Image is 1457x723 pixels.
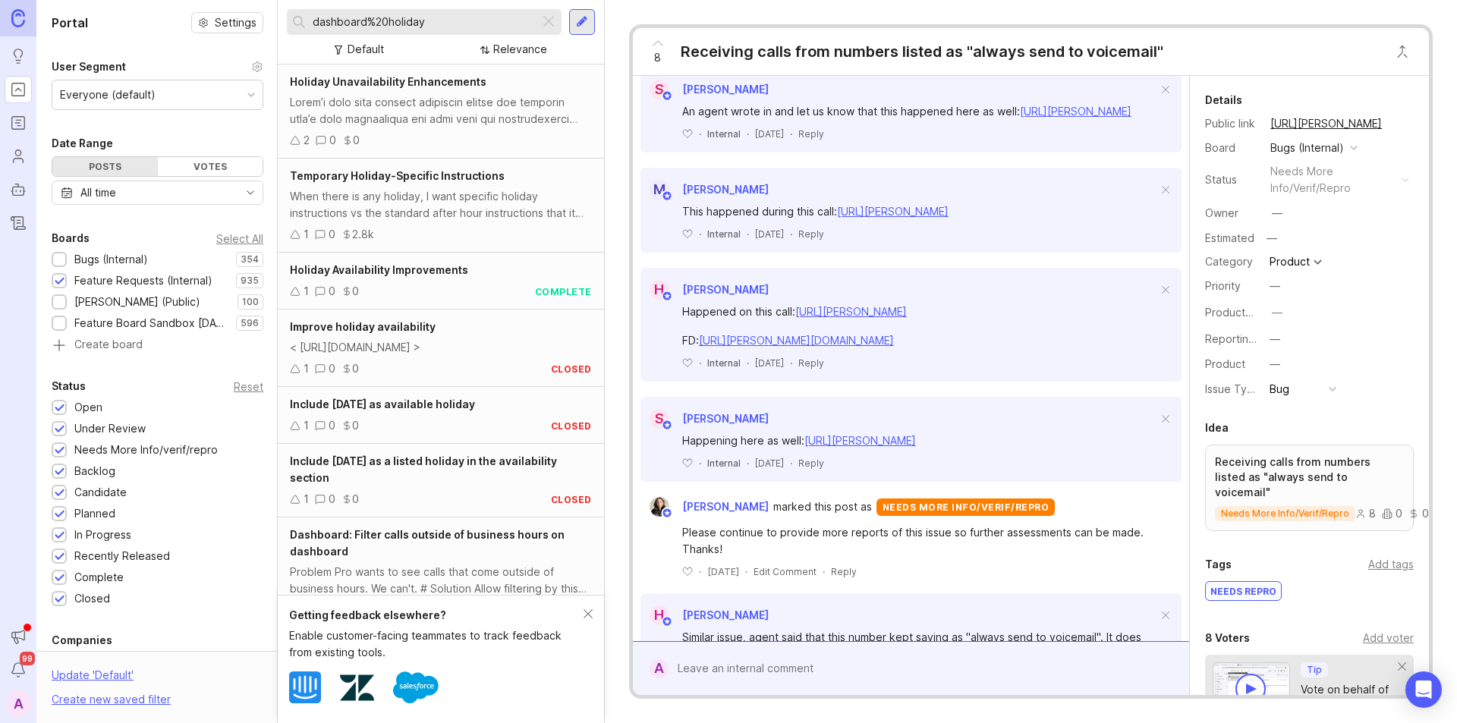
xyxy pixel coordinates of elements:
a: Dashboard: Filter calls outside of business hours on dashboardProblem Pro wants to see calls that... [278,517,604,628]
div: — [1270,356,1280,373]
div: Internal [707,457,741,470]
div: Problem Pro wants to see calls that come outside of business hours. We can't. # Solution Allow fi... [290,564,592,597]
label: Issue Type [1205,382,1260,395]
img: member badge [661,190,672,202]
a: M[PERSON_NAME] [640,180,769,200]
img: Intercom logo [289,671,321,703]
div: Select All [216,234,263,243]
div: 0 [352,417,359,434]
div: Details [1205,91,1242,109]
div: All time [80,184,116,201]
div: A [5,690,32,717]
div: [PERSON_NAME] (Public) [74,294,200,310]
a: [URL][PERSON_NAME][DOMAIN_NAME] [699,334,894,347]
div: NEEDS REPRO [1206,582,1281,600]
span: [PERSON_NAME] [682,608,769,621]
time: [DATE] [755,128,784,140]
time: [DATE] [755,228,784,240]
div: H [650,280,669,300]
div: 0 [353,132,360,149]
div: Votes [158,157,263,176]
img: member badge [661,90,672,102]
div: Reply [798,457,824,470]
div: needs more info/verif/repro [876,498,1056,516]
a: Ideas [5,42,32,70]
div: A [650,659,669,678]
img: member badge [661,508,672,519]
span: [PERSON_NAME] [682,183,769,196]
div: 1 [304,417,309,434]
div: — [1270,278,1280,294]
span: marked this post as [773,498,872,515]
div: Companies [52,631,112,649]
label: Product [1205,357,1245,370]
div: Open [74,399,102,416]
span: Include [DATE] as available holiday [290,398,475,410]
img: Zendesk logo [340,671,374,705]
div: Reset [234,382,263,391]
div: M [650,180,669,200]
time: [DATE] [707,566,739,577]
a: [URL][PERSON_NAME] [837,205,949,218]
a: Holiday Availability Improvements100complete [278,253,604,310]
div: · [747,357,749,369]
div: · [699,228,701,240]
span: Temporary Holiday-Specific Instructions [290,169,505,182]
img: member badge [661,291,672,302]
span: Include [DATE] as a listed holiday in the availability section [290,454,557,484]
div: 0 [329,417,335,434]
div: Bug [1270,381,1289,398]
div: Complete [74,569,124,586]
div: Reply [798,127,824,140]
span: [PERSON_NAME] [682,412,769,425]
div: FD: [682,332,1157,349]
div: < [URL][DOMAIN_NAME] > [290,339,592,356]
div: Open Intercom Messenger [1405,671,1442,708]
div: Reply [798,228,824,240]
input: Search... [313,14,533,30]
div: Internal [707,357,741,369]
p: 596 [241,317,259,329]
div: Add tags [1368,556,1414,573]
a: Changelog [5,209,32,237]
a: [URL][PERSON_NAME] [795,305,907,318]
div: User Segment [52,58,126,76]
div: — [1262,228,1282,248]
svg: toggle icon [238,187,263,199]
div: — [1272,304,1282,321]
div: Owner [1205,205,1258,222]
p: Receiving calls from numbers listed as "always send to voicemail" [1215,454,1404,500]
div: · [790,457,792,470]
div: · [699,565,701,578]
a: Settings [191,12,263,33]
div: Public link [1205,115,1258,132]
span: Settings [215,15,256,30]
img: member badge [661,616,672,627]
div: · [745,565,747,578]
a: Create board [52,339,263,353]
div: closed [551,420,592,432]
div: Create new saved filter [52,691,171,708]
div: Under Review [74,420,146,437]
div: Everyone (default) [60,86,156,103]
div: Estimated [1205,233,1254,244]
div: · [790,127,792,140]
p: Tip [1307,664,1322,676]
div: · [747,228,749,240]
div: Needs More Info/verif/repro [74,442,218,458]
div: Category [1205,253,1258,270]
span: [PERSON_NAME] [682,498,769,515]
div: Happened on this call: [682,303,1157,320]
div: 8 Voters [1205,629,1250,647]
a: Ysabelle Eugenio[PERSON_NAME] [640,497,773,517]
div: 1 [304,491,309,508]
div: 0 [1382,508,1402,519]
div: An agent wrote in and let us know that this happened here as well: [682,103,1157,120]
a: H[PERSON_NAME] [640,280,769,300]
label: ProductboardID [1205,306,1285,319]
div: closed [551,363,592,376]
span: [PERSON_NAME] [682,83,769,96]
p: needs more info/verif/repro [1221,508,1349,520]
div: Boards [52,229,90,247]
div: 1 [304,226,309,243]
